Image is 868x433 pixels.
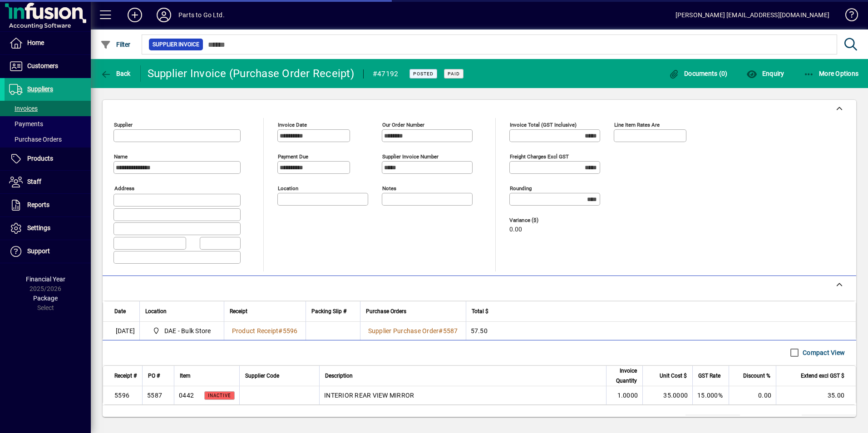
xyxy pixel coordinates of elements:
span: Invoice Quantity [612,366,637,386]
div: [PERSON_NAME] [EMAIL_ADDRESS][DOMAIN_NAME] [676,8,829,22]
div: #47192 [373,67,399,81]
mat-label: Our order number [382,122,424,128]
mat-label: Rounding [510,185,532,192]
button: Add [120,7,149,23]
span: Description [325,371,353,381]
span: PO # [148,371,160,381]
a: Supplier Purchase Order#5587 [365,326,461,336]
button: Enquiry [744,65,786,82]
span: # [439,327,443,335]
span: Supplier Purchase Order [368,327,439,335]
mat-label: Supplier [114,122,133,128]
span: 5596 [283,327,298,335]
label: Compact View [801,348,845,357]
a: Reports [5,194,91,216]
span: Total $ [472,306,488,316]
button: Documents (0) [666,65,730,82]
span: Supplier Code [245,371,279,381]
div: Parts to Go Ltd. [178,8,225,22]
mat-label: Payment due [278,153,308,160]
a: Customers [5,55,91,78]
span: 5587 [443,327,458,335]
a: Settings [5,217,91,240]
span: GST Rate [698,371,720,381]
a: Product Receipt#5596 [229,326,301,336]
td: 50.00 [802,415,856,426]
td: 1.0000 [606,386,642,404]
span: [DATE] [116,326,135,335]
a: Invoices [5,101,91,116]
button: Profile [149,7,178,23]
td: 5596 [103,386,142,404]
button: Filter [98,36,133,53]
div: Date [114,306,134,316]
span: DAE - Bulk Store [149,325,215,336]
span: Staff [27,178,41,185]
app-page-header-button: Back [91,65,141,82]
mat-label: Invoice date [278,122,307,128]
span: Inactive [208,393,231,398]
mat-label: Location [278,185,298,192]
a: Purchase Orders [5,132,91,147]
td: 0.00 [729,386,776,404]
button: More Options [801,65,861,82]
a: Products [5,148,91,170]
span: Settings [27,224,50,231]
span: Support [27,247,50,255]
td: 35.00 [776,386,856,404]
td: GST exclusive [747,415,802,426]
span: Back [100,70,131,77]
a: Home [5,32,91,54]
span: Receipt [230,306,247,316]
span: Reports [27,201,49,208]
span: Packing Slip # [311,306,346,316]
span: Financial Year [26,276,65,283]
span: Supplier Invoice [153,40,199,49]
span: Variance ($) [509,217,564,223]
td: 57.50 [466,322,856,340]
span: Filter [100,41,131,48]
span: Payments [9,120,43,128]
mat-label: Name [114,153,128,160]
a: Support [5,240,91,263]
button: Back [98,65,133,82]
td: 35.0000 [642,386,692,404]
span: # [278,327,282,335]
span: Product Receipt [232,327,279,335]
a: Knowledge Base [838,2,857,31]
span: Suppliers [27,85,53,93]
div: Receipt [230,306,300,316]
span: Item [180,371,191,381]
span: Products [27,155,53,162]
mat-label: Notes [382,185,396,192]
span: Invoices [9,105,38,112]
span: Purchase Orders [366,306,406,316]
td: 15.000% [692,386,729,404]
span: 0.00 [509,226,522,233]
span: Unit Cost $ [660,371,687,381]
span: Location [145,306,167,316]
div: 0442 [179,391,194,400]
span: Home [27,39,44,46]
span: Posted [413,71,434,77]
div: Packing Slip # [311,306,355,316]
span: Documents (0) [669,70,728,77]
a: Staff [5,171,91,193]
span: Package [33,295,58,302]
a: Payments [5,116,91,132]
div: Total $ [472,306,845,316]
span: Paid [448,71,460,77]
mat-label: Supplier invoice number [382,153,439,160]
mat-label: Freight charges excl GST [510,153,569,160]
td: Freight (excl GST) [622,415,686,426]
td: 5587 [142,386,174,404]
span: More Options [804,70,859,77]
div: Supplier Invoice (Purchase Order Receipt) [148,66,354,81]
mat-label: Invoice Total (GST inclusive) [510,122,577,128]
span: Date [114,306,126,316]
span: Enquiry [746,70,784,77]
span: Customers [27,62,58,69]
td: 15.00 [686,415,740,426]
span: Purchase Orders [9,136,62,143]
mat-label: Line item rates are [614,122,660,128]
